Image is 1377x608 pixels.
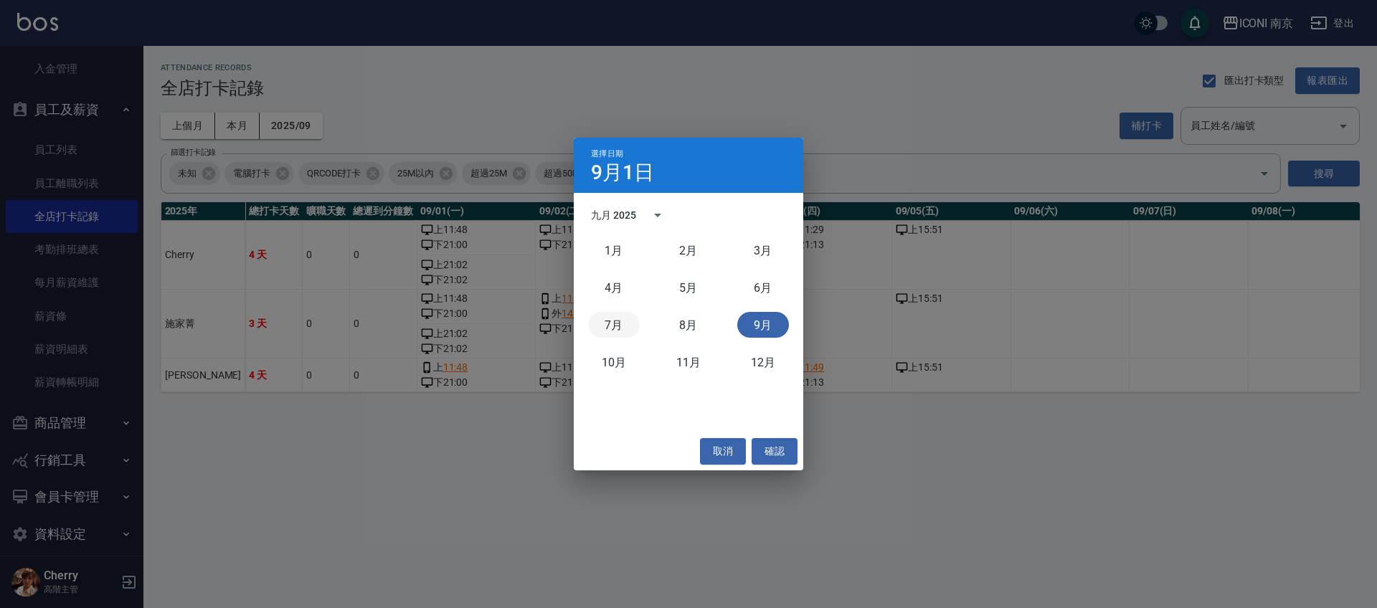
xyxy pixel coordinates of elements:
button: 五月 [663,275,714,300]
div: 九月 2025 [591,208,636,223]
button: 四月 [588,275,640,300]
button: 十一月 [663,349,714,375]
button: 十月 [588,349,640,375]
button: 七月 [588,312,640,338]
button: calendar view is open, switch to year view [640,198,675,232]
button: 二月 [663,237,714,263]
span: 選擇日期 [591,149,623,158]
button: 取消 [700,438,746,465]
h4: 9月1日 [591,164,654,181]
button: 八月 [663,312,714,338]
button: 一月 [588,237,640,263]
button: 九月 [737,312,789,338]
button: 十二月 [737,349,789,375]
button: 確認 [752,438,798,465]
button: 三月 [737,237,789,263]
button: 六月 [737,275,789,300]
